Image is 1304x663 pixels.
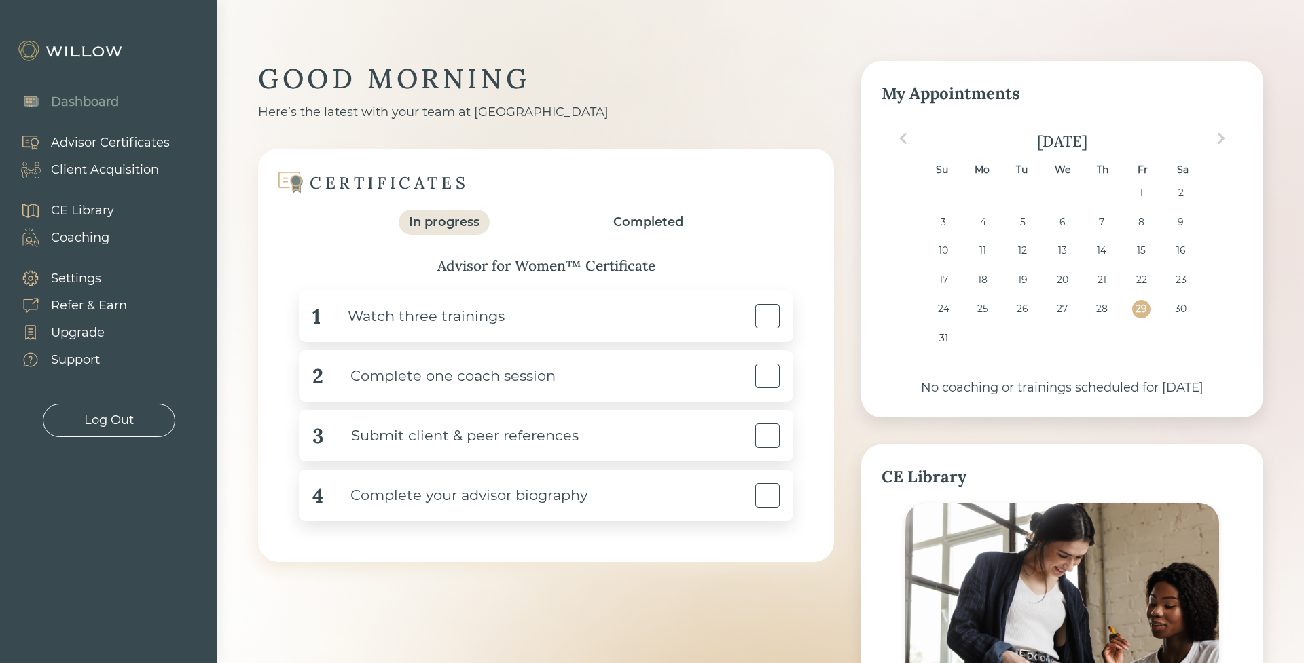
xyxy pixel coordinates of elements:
[1132,271,1151,289] div: Choose Friday, August 22nd, 2025
[1174,161,1192,179] div: Sa
[7,156,170,183] a: Client Acquisition
[1013,213,1032,231] div: Choose Tuesday, August 5th, 2025
[1093,161,1112,179] div: Th
[17,40,126,62] img: Willow
[1013,161,1031,179] div: Tu
[892,128,914,149] button: Previous Month
[886,184,1238,358] div: month 2025-08
[323,480,587,511] div: Complete your advisor biography
[51,202,114,220] div: CE Library
[973,161,991,179] div: Mo
[1132,242,1151,260] div: Choose Friday, August 15th, 2025
[932,161,951,179] div: Su
[321,301,505,332] div: Watch three trainings
[1172,213,1190,231] div: Choose Saturday, August 9th, 2025
[882,465,1243,489] div: CE Library
[1053,271,1071,289] div: Choose Wednesday, August 20th, 2025
[312,421,324,451] div: 3
[51,269,101,288] div: Settings
[882,132,1243,151] div: [DATE]
[1210,128,1232,149] button: Next Month
[7,319,127,346] a: Upgrade
[7,292,127,319] a: Refer & Earn
[7,129,170,156] a: Advisor Certificates
[1013,300,1032,318] div: Choose Tuesday, August 26th, 2025
[934,271,952,289] div: Choose Sunday, August 17th, 2025
[1053,300,1071,318] div: Choose Wednesday, August 27th, 2025
[1053,161,1071,179] div: We
[51,324,105,342] div: Upgrade
[1093,213,1111,231] div: Choose Thursday, August 7th, 2025
[409,213,479,231] div: In progress
[934,242,952,260] div: Choose Sunday, August 10th, 2025
[312,361,323,392] div: 2
[882,379,1243,397] div: No coaching or trainings scheduled for [DATE]
[258,61,834,96] div: GOOD MORNING
[934,213,952,231] div: Choose Sunday, August 3rd, 2025
[7,224,114,251] a: Coaching
[1053,213,1071,231] div: Choose Wednesday, August 6th, 2025
[882,81,1243,106] div: My Appointments
[1134,161,1152,179] div: Fr
[312,480,323,511] div: 4
[312,301,321,332] div: 1
[258,103,834,121] div: Here’s the latest with your team at [GEOGRAPHIC_DATA]
[1172,271,1190,289] div: Choose Saturday, August 23rd, 2025
[1172,300,1190,318] div: Choose Saturday, August 30th, 2025
[7,88,119,115] a: Dashboard
[974,271,992,289] div: Choose Monday, August 18th, 2025
[974,300,992,318] div: Choose Monday, August 25th, 2025
[285,255,807,277] div: Advisor for Women™ Certificate
[1053,242,1071,260] div: Choose Wednesday, August 13th, 2025
[1172,184,1190,202] div: Choose Saturday, August 2nd, 2025
[934,329,952,347] div: Choose Sunday, August 31st, 2025
[310,172,469,193] div: CERTIFICATES
[51,229,109,247] div: Coaching
[7,265,127,292] a: Settings
[974,213,992,231] div: Choose Monday, August 4th, 2025
[7,197,114,224] a: CE Library
[1093,300,1111,318] div: Choose Thursday, August 28th, 2025
[51,351,100,369] div: Support
[84,411,134,430] div: Log Out
[1172,242,1190,260] div: Choose Saturday, August 16th, 2025
[51,161,159,179] div: Client Acquisition
[1013,271,1032,289] div: Choose Tuesday, August 19th, 2025
[1132,300,1151,318] div: Choose Friday, August 29th, 2025
[613,213,683,231] div: Completed
[974,242,992,260] div: Choose Monday, August 11th, 2025
[1132,184,1151,202] div: Choose Friday, August 1st, 2025
[934,300,952,318] div: Choose Sunday, August 24th, 2025
[1013,242,1032,260] div: Choose Tuesday, August 12th, 2025
[51,93,119,111] div: Dashboard
[1132,213,1151,231] div: Choose Friday, August 8th, 2025
[1093,242,1111,260] div: Choose Thursday, August 14th, 2025
[324,421,579,451] div: Submit client & peer references
[51,297,127,315] div: Refer & Earn
[51,134,170,152] div: Advisor Certificates
[323,361,556,392] div: Complete one coach session
[1093,271,1111,289] div: Choose Thursday, August 21st, 2025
